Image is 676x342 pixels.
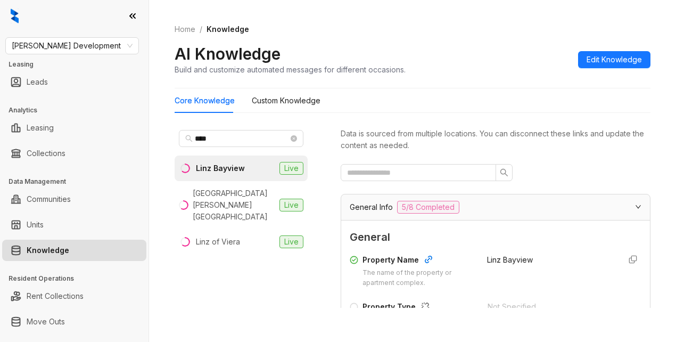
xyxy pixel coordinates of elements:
span: search [185,135,193,142]
span: General Info [350,201,393,213]
h2: AI Knowledge [175,44,281,64]
a: Leads [27,71,48,93]
a: Move Outs [27,311,65,332]
img: logo [11,9,19,23]
span: 5/8 Completed [397,201,459,214]
li: / [200,23,202,35]
span: Live [279,162,303,175]
li: Communities [2,189,146,210]
a: Rent Collections [27,286,84,307]
li: Leasing [2,117,146,139]
span: Davis Development [12,38,133,54]
div: Data is sourced from multiple locations. You can disconnect these links and update the content as... [341,128,650,151]
div: The name of the property or apartment complex. [362,268,474,288]
span: Edit Knowledge [587,54,642,66]
div: Property Name [362,254,474,268]
a: Communities [27,189,71,210]
div: Build and customize automated messages for different occasions. [175,64,406,75]
span: Linz Bayview [487,255,533,264]
div: General Info5/8 Completed [341,194,650,220]
span: close-circle [291,135,297,142]
a: Knowledge [27,240,69,261]
div: Property Type [362,301,475,315]
a: Home [172,23,197,35]
div: [GEOGRAPHIC_DATA][PERSON_NAME][GEOGRAPHIC_DATA] [193,188,275,223]
li: Leads [2,71,146,93]
div: Custom Knowledge [252,95,320,107]
div: Linz Bayview [196,162,245,174]
a: Units [27,214,44,235]
li: Units [2,214,146,235]
span: Knowledge [207,25,249,34]
li: Rent Collections [2,286,146,307]
span: Live [279,199,303,211]
h3: Data Management [9,177,149,186]
span: expanded [635,203,641,210]
div: Not Specified [488,301,613,313]
li: Collections [2,143,146,164]
a: Collections [27,143,65,164]
div: Linz of Viera [196,236,240,248]
button: Edit Knowledge [578,51,650,68]
h3: Analytics [9,105,149,115]
a: Leasing [27,117,54,139]
li: Move Outs [2,311,146,332]
span: General [350,229,641,246]
span: Live [279,235,303,248]
span: search [500,168,508,177]
li: Knowledge [2,240,146,261]
div: Core Knowledge [175,95,235,107]
h3: Leasing [9,60,149,69]
h3: Resident Operations [9,274,149,283]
